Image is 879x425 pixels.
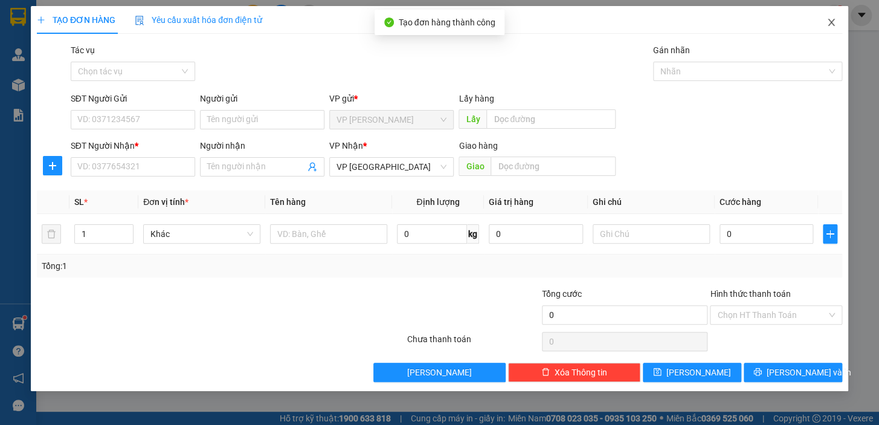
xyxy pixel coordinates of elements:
span: VP MỘC CHÂU [336,111,446,129]
span: Định lượng [416,197,459,207]
span: Giao [459,157,491,176]
span: plus [37,16,45,24]
div: Chưa thanh toán [406,333,541,354]
span: TẠO ĐƠN HÀNG [37,15,115,25]
span: user-add [307,162,317,172]
span: save [653,368,662,377]
input: Ghi Chú [593,224,710,244]
span: printer [753,368,762,377]
span: Cước hàng [720,197,761,207]
input: Dọc đường [491,157,616,176]
div: SĐT Người Nhận [71,139,195,152]
label: Hình thức thanh toán [710,289,790,299]
span: Xóa Thông tin [555,366,607,379]
div: Tổng: 1 [42,259,340,273]
button: deleteXóa Thông tin [508,363,640,382]
button: plus [823,224,837,244]
span: kg [467,224,479,244]
span: Đơn vị tính [143,197,188,207]
th: Ghi chú [588,190,715,214]
label: Tác vụ [71,45,95,55]
span: VP HÀ NỘI [336,158,446,176]
button: printer[PERSON_NAME] và In [744,363,842,382]
span: delete [541,368,550,377]
input: VD: Bàn, Ghế [270,224,387,244]
img: icon [135,16,144,25]
button: save[PERSON_NAME] [643,363,741,382]
div: Người nhận [200,139,324,152]
span: [PERSON_NAME] và In [767,366,851,379]
label: Gán nhãn [653,45,690,55]
span: plus [43,161,62,170]
button: Close [814,6,848,40]
span: check-circle [384,18,394,27]
span: Yêu cầu xuất hóa đơn điện tử [135,15,262,25]
span: Lấy [459,109,486,129]
button: plus [43,156,62,175]
span: Giao hàng [459,141,497,151]
span: [PERSON_NAME] [666,366,731,379]
span: SL [74,197,84,207]
button: delete [42,224,61,244]
span: Lấy hàng [459,94,494,103]
span: [PERSON_NAME] [407,366,472,379]
span: Tạo đơn hàng thành công [399,18,495,27]
span: close [826,18,836,27]
div: Người gửi [200,92,324,105]
span: Tên hàng [270,197,306,207]
span: Khác [150,225,253,243]
input: Dọc đường [486,109,616,129]
button: [PERSON_NAME] [373,363,506,382]
div: VP gửi [329,92,454,105]
div: SĐT Người Gửi [71,92,195,105]
span: Giá trị hàng [489,197,533,207]
span: Tổng cước [542,289,582,299]
span: plus [823,229,837,239]
span: VP Nhận [329,141,363,151]
input: 0 [489,224,583,244]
